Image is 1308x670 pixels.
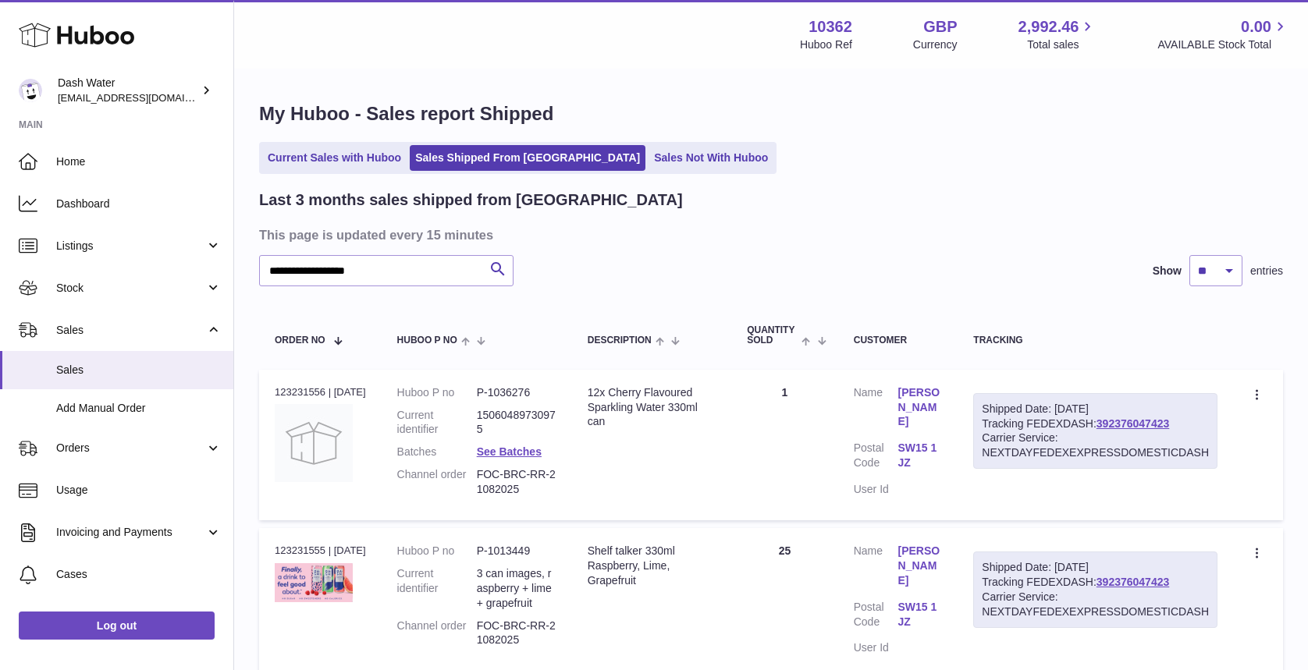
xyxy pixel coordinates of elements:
dt: Huboo P no [397,544,477,558]
dd: 15060489730975 [477,408,556,438]
span: Sales [56,323,205,338]
a: 2,992.46 Total sales [1018,16,1097,52]
label: Show [1153,264,1182,278]
div: Tracking FEDEXDASH: [973,551,1217,628]
a: See Batches [477,445,542,458]
a: [PERSON_NAME] [898,544,943,588]
span: Usage [56,483,222,498]
dt: Channel order [397,467,477,497]
span: Sales [56,363,222,378]
div: Tracking FEDEXDASH: [973,393,1217,470]
h3: This page is updated every 15 minutes [259,226,1279,243]
span: Stock [56,281,205,296]
dd: P-1036276 [477,385,556,400]
span: Home [56,154,222,169]
a: 392376047423 [1097,576,1169,588]
div: Shelf talker 330ml Raspberry, Lime, Grapefruit [588,544,716,588]
dt: User Id [854,640,898,655]
td: 1 [731,370,838,520]
dt: Name [854,544,898,592]
a: SW15 1JZ [898,441,943,470]
span: 0.00 [1241,16,1271,37]
dt: Channel order [397,619,477,648]
dt: Huboo P no [397,385,477,400]
span: Total sales [1027,37,1097,52]
div: Tracking [973,335,1217,346]
div: 123231556 | [DATE] [275,385,366,399]
div: 12x Cherry Flavoured Sparkling Water 330ml can [588,385,716,430]
div: Currency [913,37,958,52]
a: Log out [19,612,215,640]
dd: P-1013449 [477,544,556,558]
span: Cases [56,567,222,582]
span: Quantity Sold [747,325,798,346]
span: Add Manual Order [56,401,222,416]
strong: GBP [923,16,957,37]
a: 0.00 AVAILABLE Stock Total [1157,16,1289,52]
div: 123231555 | [DATE] [275,544,366,558]
span: AVAILABLE Stock Total [1157,37,1289,52]
strong: 10362 [809,16,852,37]
a: SW15 1JZ [898,600,943,629]
a: Current Sales with Huboo [262,145,407,171]
h1: My Huboo - Sales report Shipped [259,101,1283,126]
div: Shipped Date: [DATE] [982,402,1209,417]
dt: User Id [854,482,898,497]
dt: Postal Code [854,441,898,474]
a: Sales Shipped From [GEOGRAPHIC_DATA] [410,145,645,171]
div: Shipped Date: [DATE] [982,560,1209,575]
dd: FOC-BRC-RR-21082025 [477,467,556,497]
span: Huboo P no [397,335,457,346]
div: Customer [854,335,943,346]
div: Huboo Ref [800,37,852,52]
div: Carrier Service: NEXTDAYFEDEXEXPRESSDOMESTICDASH [982,590,1209,619]
dd: 3 can images, raspberry + lime + grapefruit [477,566,556,611]
span: Invoicing and Payments [56,525,205,540]
img: bea@dash-water.com [19,79,42,102]
dt: Batches [397,445,477,459]
a: 392376047423 [1097,417,1169,430]
dt: Name [854,385,898,434]
dt: Current identifier [397,566,477,611]
span: Listings [56,239,205,253]
a: Sales Not With Huboo [649,145,773,171]
span: Dashboard [56,197,222,211]
img: no-photo.jpg [275,404,353,482]
span: Description [588,335,652,346]
span: 2,992.46 [1018,16,1079,37]
span: Order No [275,335,325,346]
span: entries [1250,264,1283,278]
div: Carrier Service: NEXTDAYFEDEXEXPRESSDOMESTICDASH [982,431,1209,460]
div: Dash Water [58,76,198,105]
span: [EMAIL_ADDRESS][DOMAIN_NAME] [58,91,229,104]
a: [PERSON_NAME] [898,385,943,430]
dt: Current identifier [397,408,477,438]
h2: Last 3 months sales shipped from [GEOGRAPHIC_DATA] [259,190,683,211]
img: 103621727959696.jpg [275,563,353,602]
dd: FOC-BRC-RR-21082025 [477,619,556,648]
dt: Postal Code [854,600,898,633]
span: Orders [56,441,205,456]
